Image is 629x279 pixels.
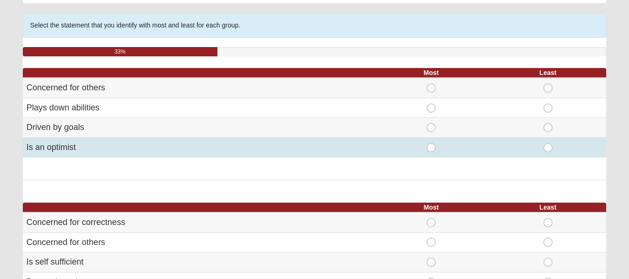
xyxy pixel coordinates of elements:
[23,98,373,118] td: Plays down abilities
[23,138,373,157] td: Is an optimist
[23,118,373,138] td: Driven by goals
[373,203,490,212] th: Most
[23,212,373,232] td: Concerned for correctness
[23,47,217,56] div: 33%
[490,203,607,212] th: Least
[23,252,373,272] td: Is self sufficient
[373,68,490,78] th: Most
[30,21,240,29] span: Select the statement that you identify with most and least for each group.
[23,78,373,98] td: Concerned for others
[490,68,607,78] th: Least
[23,232,373,252] td: Concerned for others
